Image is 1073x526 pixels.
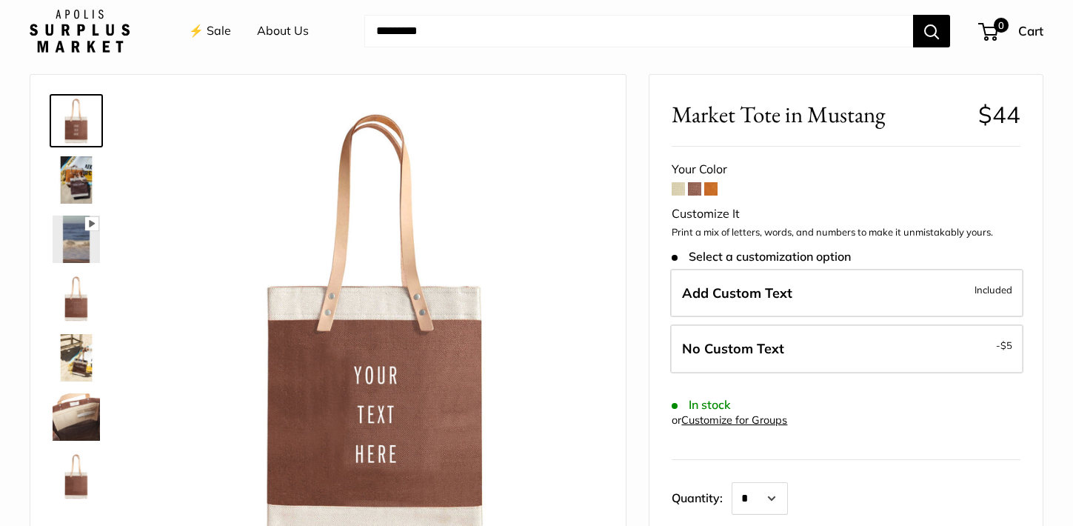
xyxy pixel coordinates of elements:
[53,393,100,441] img: Market Tote in Mustang
[257,20,309,42] a: About Us
[672,225,1020,240] p: Print a mix of letters, words, and numbers to make it unmistakably yours.
[672,203,1020,225] div: Customize It
[672,478,732,515] label: Quantity:
[50,272,103,325] a: Market Tote in Mustang
[364,15,913,47] input: Search...
[682,340,784,357] span: No Custom Text
[30,10,130,53] img: Apolis: Surplus Market
[53,156,100,204] img: Market Tote in Mustang
[670,324,1023,373] label: Leave Blank
[913,15,950,47] button: Search
[53,216,100,263] img: Market Tote in Mustang
[50,213,103,266] a: Market Tote in Mustang
[50,390,103,444] a: Market Tote in Mustang
[681,413,787,427] a: Customize for Groups
[53,334,100,382] img: Market Tote in Mustang
[1000,339,1012,351] span: $5
[1018,23,1043,39] span: Cart
[50,450,103,503] a: Market Tote in Mustang
[672,398,730,412] span: In stock
[53,97,100,144] img: Market Tote in Mustang
[50,153,103,207] a: Market Tote in Mustang
[980,19,1043,43] a: 0 Cart
[53,453,100,500] img: Market Tote in Mustang
[672,410,787,430] div: or
[53,275,100,322] img: Market Tote in Mustang
[978,100,1020,129] span: $44
[672,159,1020,181] div: Your Color
[975,281,1012,299] span: Included
[994,18,1009,33] span: 0
[672,250,850,264] span: Select a customization option
[50,94,103,147] a: Market Tote in Mustang
[996,336,1012,354] span: -
[50,331,103,384] a: Market Tote in Mustang
[670,269,1023,318] label: Add Custom Text
[189,20,231,42] a: ⚡️ Sale
[672,101,966,128] span: Market Tote in Mustang
[682,284,792,302] span: Add Custom Text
